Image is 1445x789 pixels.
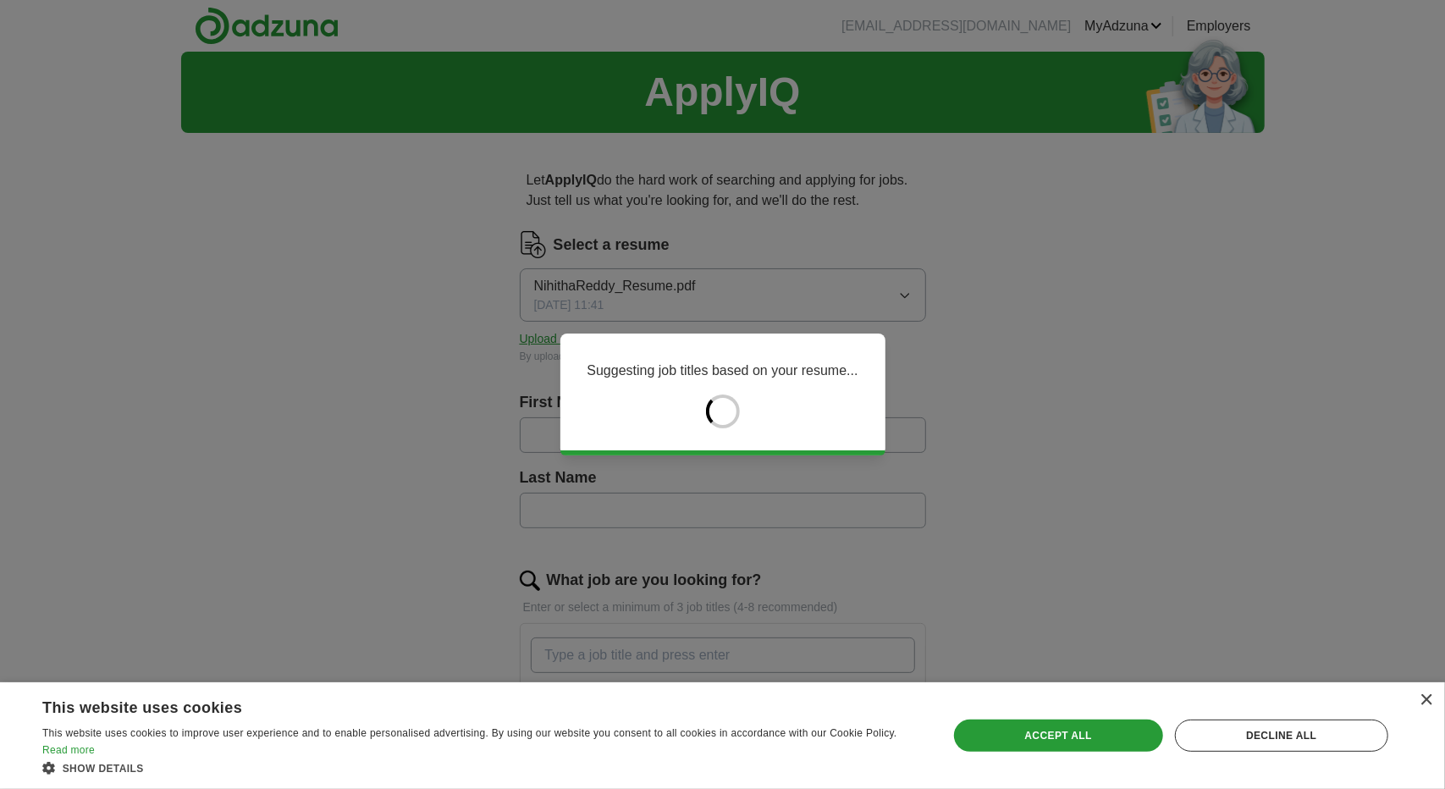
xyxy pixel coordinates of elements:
[42,727,897,739] span: This website uses cookies to improve user experience and to enable personalised advertising. By u...
[1175,720,1388,752] div: Decline all
[42,744,95,756] a: Read more, opens a new window
[1420,694,1432,707] div: Close
[63,763,144,775] span: Show details
[587,361,858,381] p: Suggesting job titles based on your resume...
[42,759,921,776] div: Show details
[42,692,879,718] div: This website uses cookies
[954,720,1163,752] div: Accept all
